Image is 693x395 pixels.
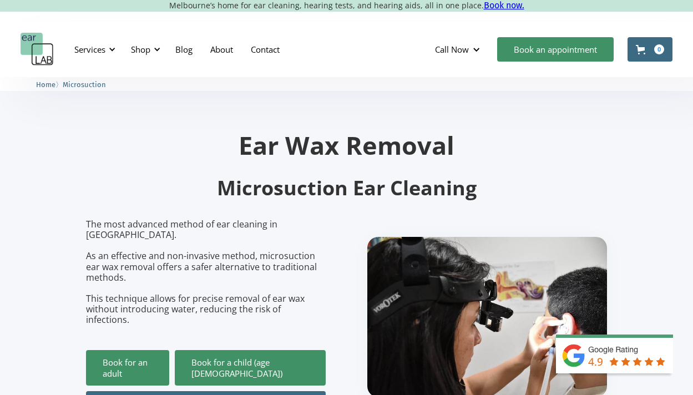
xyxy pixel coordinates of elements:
[86,219,326,326] p: The most advanced method of ear cleaning in [GEOGRAPHIC_DATA]. As an effective and non-invasive m...
[21,33,54,66] a: home
[74,44,105,55] div: Services
[131,44,150,55] div: Shop
[175,350,326,386] a: Book for a child (age [DEMOGRAPHIC_DATA])
[124,33,164,66] div: Shop
[86,350,169,386] a: Book for an adult
[63,80,106,89] span: Microsuction
[628,37,672,62] a: Open cart
[242,33,289,65] a: Contact
[166,33,201,65] a: Blog
[36,80,55,89] span: Home
[68,33,119,66] div: Services
[201,33,242,65] a: About
[497,37,614,62] a: Book an appointment
[426,33,492,66] div: Call Now
[36,79,63,90] li: 〉
[435,44,469,55] div: Call Now
[63,79,106,89] a: Microsuction
[654,44,664,54] div: 0
[36,79,55,89] a: Home
[86,175,608,201] h2: Microsuction Ear Cleaning
[86,133,608,158] h1: Ear Wax Removal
